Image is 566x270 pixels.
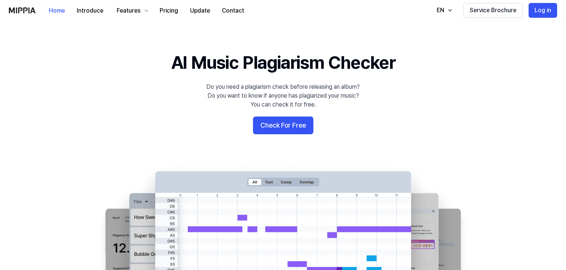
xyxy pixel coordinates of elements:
[184,0,216,21] a: Update
[43,0,71,21] a: Home
[171,50,395,75] h1: AI Music Plagiarism Checker
[529,3,557,18] button: Log in
[435,6,446,15] div: EN
[71,3,109,18] button: Introduce
[154,3,184,18] button: Pricing
[184,3,216,18] button: Update
[206,82,360,109] div: Do you need a plagiarism check before releasing an album? Do you want to know if anyone has plagi...
[115,6,142,15] div: Features
[429,3,457,18] button: EN
[463,3,523,18] button: Service Brochure
[216,3,250,18] button: Contact
[109,3,154,18] button: Features
[253,117,313,134] button: Check For Free
[9,7,36,13] img: logo
[43,3,71,18] button: Home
